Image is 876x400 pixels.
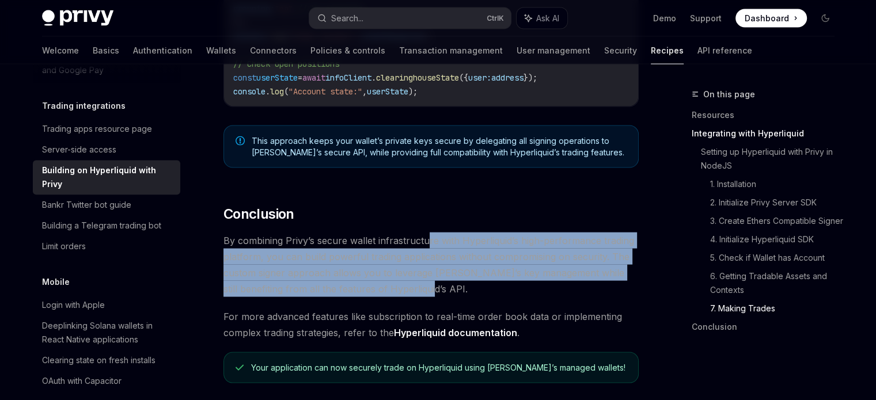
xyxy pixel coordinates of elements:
[42,10,113,26] img: dark logo
[33,215,180,236] a: Building a Telegram trading bot
[604,37,637,64] a: Security
[394,327,517,339] a: Hyperliquid documentation
[256,73,298,83] span: userState
[42,239,86,253] div: Limit orders
[33,119,180,139] a: Trading apps resource page
[270,86,284,97] span: log
[42,122,152,136] div: Trading apps resource page
[690,13,722,24] a: Support
[371,73,376,83] span: .
[33,350,180,371] a: Clearing state on fresh installs
[517,37,590,64] a: User management
[362,86,367,97] span: ,
[33,315,180,350] a: Deeplinking Solana wallets in React Native applications
[524,73,537,83] span: });
[816,9,835,28] button: Toggle dark mode
[233,86,266,97] span: console
[701,143,844,175] a: Setting up Hyperliquid with Privy in NodeJS
[289,86,362,97] span: "Account state:"
[710,249,844,267] a: 5. Check if Wallet has Account
[133,37,192,64] a: Authentication
[251,362,626,374] div: Your application can now securely trade on Hyperliquid using [PERSON_NAME]’s managed wallets!
[367,86,408,97] span: userState
[223,205,294,223] span: Conclusion
[491,73,524,83] span: address
[42,143,116,157] div: Server-side access
[536,13,559,24] span: Ask AI
[252,135,627,158] span: This approach keeps your wallet’s private keys secure by delegating all signing operations to [PE...
[692,106,844,124] a: Resources
[33,139,180,160] a: Server-side access
[236,136,245,146] svg: Note
[710,299,844,318] a: 7. Making Trades
[42,163,173,191] div: Building on Hyperliquid with Privy
[250,37,297,64] a: Connectors
[745,13,789,24] span: Dashboard
[33,160,180,195] a: Building on Hyperliquid with Privy
[33,195,180,215] a: Bankr Twitter bot guide
[408,86,418,97] span: );
[42,275,70,289] h5: Mobile
[399,37,503,64] a: Transaction management
[710,212,844,230] a: 3. Create Ethers Compatible Signer
[710,193,844,212] a: 2. Initialize Privy Server SDK
[233,73,256,83] span: const
[223,233,639,297] span: By combining Privy’s secure wallet infrastructure with Hyperliquid’s high-performance trading pla...
[310,37,385,64] a: Policies & controls
[42,219,161,233] div: Building a Telegram trading bot
[697,37,752,64] a: API reference
[735,9,807,28] a: Dashboard
[206,37,236,64] a: Wallets
[703,87,755,101] span: On this page
[710,175,844,193] a: 1. Installation
[302,73,325,83] span: await
[376,73,459,83] span: clearinghouseState
[266,86,270,97] span: .
[309,8,511,29] button: Search...CtrlK
[325,73,371,83] span: infoClient
[33,371,180,391] a: OAuth with Capacitor
[517,8,567,29] button: Ask AI
[653,13,676,24] a: Demo
[42,198,131,212] div: Bankr Twitter bot guide
[42,374,122,388] div: OAuth with Capacitor
[284,86,289,97] span: (
[223,308,639,341] span: For more advanced features like subscription to real-time order book data or implementing complex...
[710,267,844,299] a: 6. Getting Tradable Assets and Contexts
[33,295,180,315] a: Login with Apple
[651,37,684,64] a: Recipes
[692,124,844,143] a: Integrating with Hyperliquid
[468,73,491,83] span: user:
[487,14,504,23] span: Ctrl K
[710,230,844,249] a: 4. Initialize Hyperliquid SDK
[459,73,468,83] span: ({
[42,99,126,113] h5: Trading integrations
[93,37,119,64] a: Basics
[42,298,105,312] div: Login with Apple
[42,319,173,346] div: Deeplinking Solana wallets in React Native applications
[33,236,180,257] a: Limit orders
[42,353,156,367] div: Clearing state on fresh installs
[692,318,844,336] a: Conclusion
[298,73,302,83] span: =
[42,37,79,64] a: Welcome
[331,12,363,25] div: Search...
[236,363,244,372] svg: Check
